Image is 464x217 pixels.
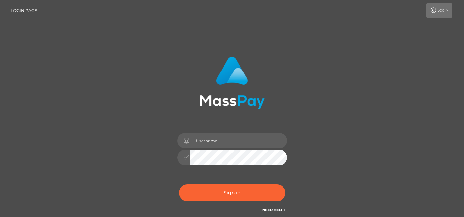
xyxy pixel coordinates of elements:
input: Username... [190,133,287,148]
button: Sign in [179,184,285,201]
img: MassPay Login [200,57,265,109]
a: Need Help? [262,208,285,212]
a: Login Page [11,3,37,18]
a: Login [426,3,452,18]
